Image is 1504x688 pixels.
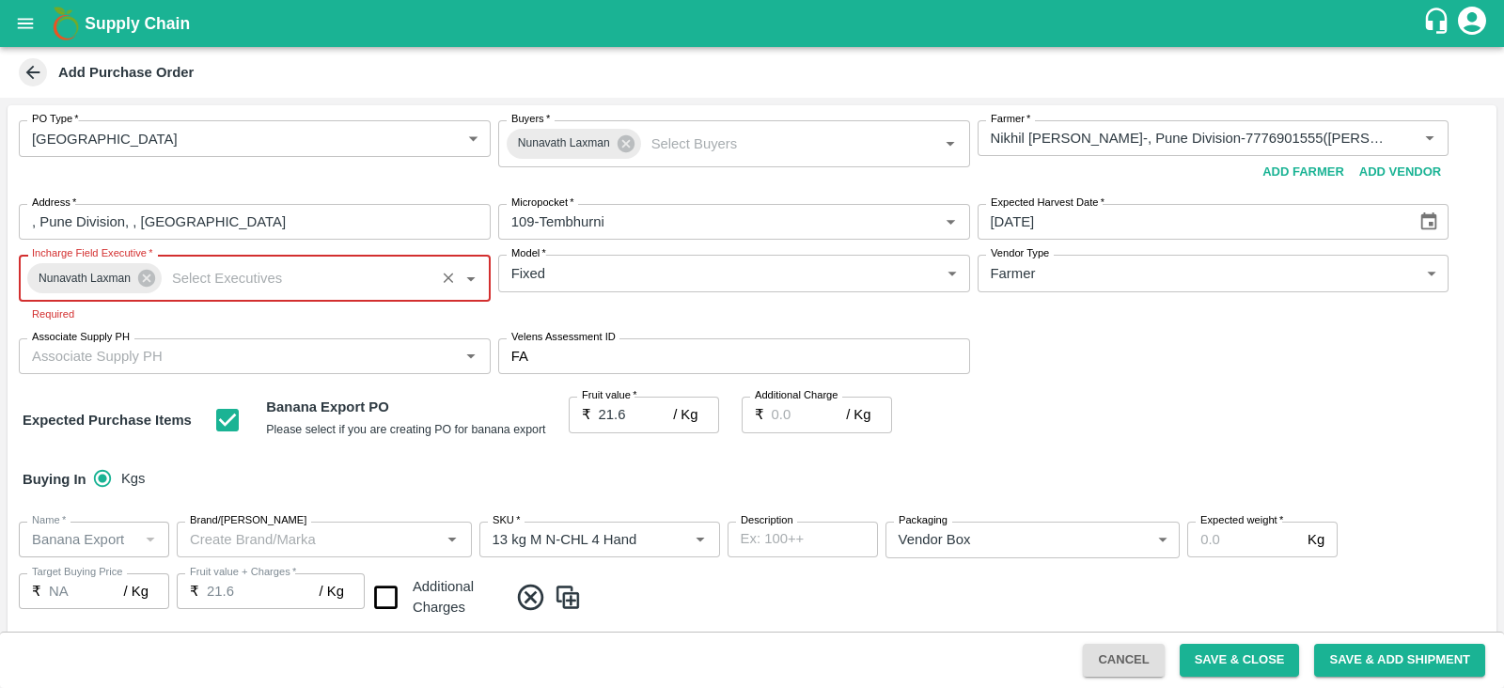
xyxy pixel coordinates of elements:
button: Choose date, selected date is Sep 6, 2025 [1411,204,1447,240]
div: Nunavath Laxman [27,263,162,293]
label: Farmer [991,112,1030,127]
label: Incharge Field Executive [32,246,152,261]
div: Additional Charges [413,576,504,618]
button: Open [938,210,963,234]
b: Add Purchase Order [58,65,194,80]
button: Add Vendor [1352,156,1449,189]
input: Address [19,204,491,240]
input: 0.0 [207,573,320,609]
label: Buyers [511,112,550,127]
span: Kgs [121,468,146,489]
input: Select Farmer [983,126,1388,150]
p: Fixed [511,263,545,284]
input: SKU [485,527,659,552]
div: account of current user [1455,4,1489,43]
button: Open [938,132,963,156]
label: SKU [493,513,520,528]
button: Open [459,266,483,290]
input: 0.0 [49,573,124,609]
p: / Kg [846,404,870,425]
img: CloneIcon [554,582,582,613]
span: Nunavath Laxman [507,133,621,153]
p: ₹ [755,404,764,425]
label: Vendor Type [991,246,1049,261]
div: Nunavath Laxman [507,129,641,159]
label: Expected Harvest Date [991,195,1104,211]
h6: Buying In [15,460,94,499]
input: Create Brand/Marka [182,527,435,552]
label: Expected weight [1200,513,1283,528]
div: customer-support [1422,7,1455,40]
p: / Kg [320,581,344,602]
p: / Kg [673,404,697,425]
span: Nunavath Laxman [27,269,142,289]
b: Banana Export PO [266,399,388,414]
input: Micropocket [504,210,909,234]
input: Associate Supply PH [24,344,454,368]
p: / Kg [124,581,149,602]
label: Additional Charge [755,388,838,403]
strong: Expected Purchase Items [23,413,192,428]
a: Supply Chain [85,10,1422,37]
button: Open [440,527,464,552]
button: open drawer [4,2,47,45]
p: ₹ [582,404,591,425]
p: FA [511,346,528,367]
input: Select Date [978,204,1403,240]
div: buying_in [94,460,161,497]
label: Velens Assessment ID [511,330,616,345]
img: logo [47,5,85,42]
input: Select Executives [164,266,430,290]
label: Fruit value + Charges [190,565,296,580]
button: Clear [436,266,462,291]
p: Kg [1308,529,1324,550]
input: Name [24,527,133,552]
p: Farmer [991,263,1036,284]
p: ₹ [190,581,199,602]
input: Select Buyers [644,132,909,156]
label: Packaging [899,513,948,528]
input: 0.0 [772,397,847,432]
b: Supply Chain [85,14,190,33]
label: Brand/[PERSON_NAME] [190,513,306,528]
button: Save & Add Shipment [1314,644,1485,677]
label: PO Type [32,112,79,127]
p: ₹ [32,581,41,602]
button: Add Farmer [1255,156,1352,189]
label: Fruit value [582,388,637,403]
button: Open [688,527,713,552]
p: Vendor Box [899,529,971,550]
label: Description [741,513,793,528]
button: Save & Close [1180,644,1300,677]
small: Please select if you are creating PO for banana export [266,423,545,436]
label: Micropocket [511,195,574,211]
label: Address [32,195,76,211]
label: Name [32,513,66,528]
label: Model [511,246,546,261]
button: Open [459,344,483,368]
input: 0.0 [1187,522,1300,557]
button: Cancel [1083,644,1164,677]
label: Target Buying Price [32,565,123,580]
p: Required [32,305,478,322]
button: Open [1418,126,1442,150]
input: 0.0 [599,397,674,432]
label: Associate Supply PH [32,330,130,345]
p: [GEOGRAPHIC_DATA] [32,129,178,149]
div: Additional Charges [372,573,504,621]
